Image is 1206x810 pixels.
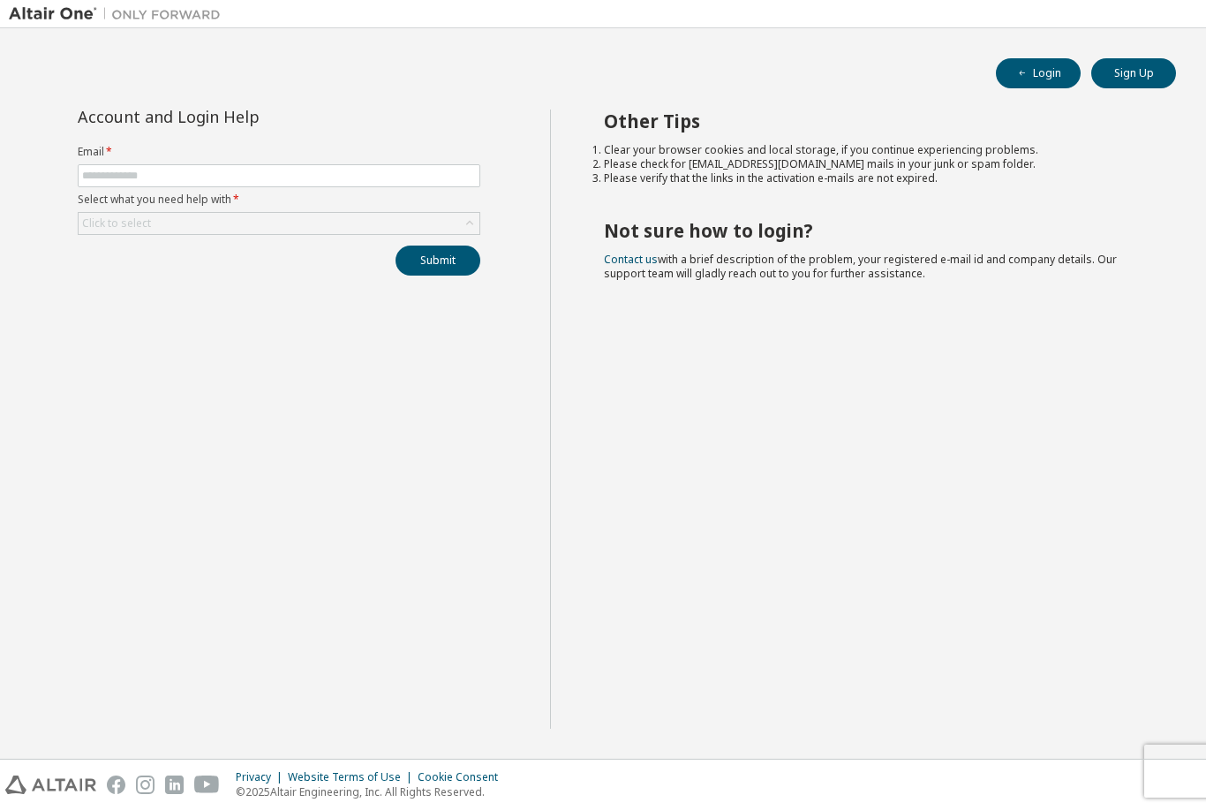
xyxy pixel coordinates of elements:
div: Click to select [79,213,479,234]
div: Cookie Consent [418,770,509,784]
img: facebook.svg [107,776,125,794]
h2: Not sure how to login? [604,219,1145,242]
div: Website Terms of Use [288,770,418,784]
div: Click to select [82,216,151,231]
img: youtube.svg [194,776,220,794]
button: Submit [396,246,480,276]
img: linkedin.svg [165,776,184,794]
img: altair_logo.svg [5,776,96,794]
button: Sign Up [1091,58,1176,88]
li: Please check for [EMAIL_ADDRESS][DOMAIN_NAME] mails in your junk or spam folder. [604,157,1145,171]
label: Select what you need help with [78,193,480,207]
button: Login [996,58,1081,88]
p: © 2025 Altair Engineering, Inc. All Rights Reserved. [236,784,509,799]
h2: Other Tips [604,110,1145,132]
div: Privacy [236,770,288,784]
a: Contact us [604,252,658,267]
label: Email [78,145,480,159]
img: instagram.svg [136,776,155,794]
div: Account and Login Help [78,110,400,124]
li: Please verify that the links in the activation e-mails are not expired. [604,171,1145,185]
li: Clear your browser cookies and local storage, if you continue experiencing problems. [604,143,1145,157]
span: with a brief description of the problem, your registered e-mail id and company details. Our suppo... [604,252,1117,281]
img: Altair One [9,5,230,23]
